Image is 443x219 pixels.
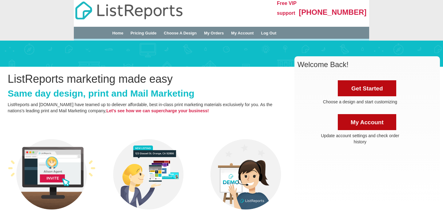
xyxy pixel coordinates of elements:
[338,114,396,130] a: My Account
[297,61,440,69] h3: Welcome Back!
[8,73,290,85] h1: ListReports marketing made easy
[105,130,193,218] img: sample-2.png
[202,130,290,218] img: sample-3.png
[338,80,396,96] a: Get Started
[112,31,123,35] a: Home
[8,130,96,218] img: sample-1.png
[106,108,209,113] strong: Let's see how we can supercharge your business!
[130,31,157,35] a: Pricing Guide
[312,99,409,105] div: Choose a design and start customizing
[8,102,290,114] p: ListReports and [DOMAIN_NAME] have teamed up to deliever affordable, best in-class print marketin...
[277,1,297,16] span: Free VIP support
[8,88,290,98] h2: Same day design, print and Mail Marketing
[231,31,253,35] a: My Account
[299,8,366,16] span: [PHONE_NUMBER]
[261,31,276,35] a: Log Out
[164,31,197,35] a: Choose A Design
[312,133,409,145] div: Update account settings and check order history
[204,31,224,35] a: My Orders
